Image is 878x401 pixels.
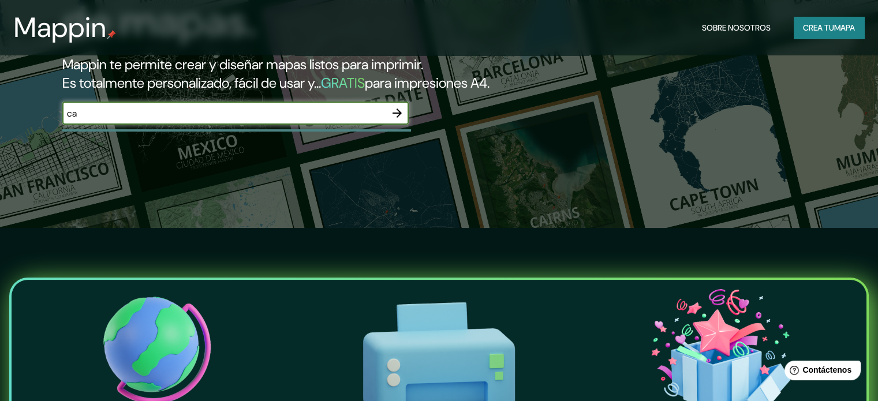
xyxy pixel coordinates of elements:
button: Crea tumapa [794,17,864,39]
font: Sobre nosotros [702,23,771,33]
button: Sobre nosotros [697,17,775,39]
img: pin de mapeo [107,30,116,39]
font: Crea tu [803,23,834,33]
font: mapa [834,23,855,33]
iframe: Lanzador de widgets de ayuda [775,356,865,388]
font: Es totalmente personalizado, fácil de usar y... [62,74,321,92]
font: para impresiones A4. [365,74,490,92]
font: Mappin [14,9,107,46]
font: Mappin te permite crear y diseñar mapas listos para imprimir. [62,55,423,73]
input: Elige tu lugar favorito [62,107,386,120]
font: GRATIS [321,74,365,92]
